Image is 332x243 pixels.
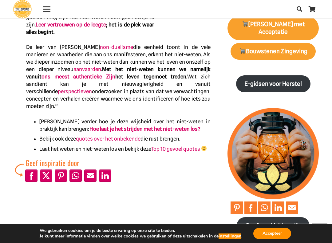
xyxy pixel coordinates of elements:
a: Leer vertrouwen op de leegte [36,22,106,28]
button: instellingen [219,233,241,239]
a: Share to Facebook [25,169,38,182]
a: Share to WhatsApp [69,169,82,182]
a: perspectieven [58,88,92,94]
li: Facebook [24,168,39,183]
a: Share to Facebook [244,201,257,214]
li: Email This [286,201,300,214]
img: lichtpuntjes voor in donkere tijden [227,108,319,200]
a: 🛒[PERSON_NAME] met Acceptatie [227,16,319,41]
img: 🛒 [239,48,245,54]
li: Bekijk ook deze die rust brengen. [39,135,211,142]
div: Geef inspiratie door [26,157,113,168]
a: Mail to Email This [286,201,298,214]
li: Pinterest [231,201,244,214]
li: [PERSON_NAME] verder hoe je deze wijsheid over het niet-weten in praktijk kan brengen: [39,118,211,133]
p: De leer van [PERSON_NAME] die eenheid toont in de vele manieren en waarheden die aan ons manifest... [26,43,211,110]
a: Top 10 gevoel quotes [151,146,200,152]
strong: E-gidsen voor Herstel [244,80,302,87]
strong: ; het is de plek waar alles begint. [26,22,154,35]
a: Share to WhatsApp [258,201,271,214]
li: Facebook [244,201,258,214]
li: WhatsApp [258,201,272,214]
strong: [PERSON_NAME] met Acceptatie [242,21,305,35]
li: X (Twitter) [39,168,53,183]
img: 🙂 [201,146,207,151]
li: WhatsApp [68,168,83,183]
p: Je kunt meer informatie vinden over welke cookies we gebruiken of deze uitschakelen in de . [40,233,242,239]
p: We gebruiken cookies om je de beste ervaring op onze site te bieden. [40,228,242,233]
strong: Geef een Lichtpuntje [245,222,301,229]
a: Geef een Lichtpuntje [237,217,310,234]
a: aanvaarden [73,66,101,72]
a: Zoeken [293,2,306,17]
a: Share to LinkedIn [272,201,284,214]
li: LinkedIn [98,168,113,183]
a: Hoe laat je het strijden met het niet-weten los? [89,126,200,132]
a: Menu [39,2,54,17]
a: Pin to Pinterest [231,201,243,214]
a: ons meest authentieke Zijn [41,74,115,80]
img: 🛒 [242,21,248,27]
a: Post to X (Twitter) [40,169,52,182]
li: Pinterest [53,168,68,183]
a: E-gidsen voor Herstel [236,75,310,92]
strong: Met het niet-weten kunnen we namelijk vanuit het leven tegemoet treden. [26,66,211,80]
a: Mail to Email This [84,169,97,182]
a: Terug naar top [312,223,327,238]
strong: Bouwstenen Zingeving [239,48,307,55]
li: Email This [83,168,98,183]
li: Laat het weten en niet-weten los en bekijk deze [39,145,211,153]
a: Share to LinkedIn [99,169,111,182]
a: 🛒Bouwstenen Zingeving [231,43,316,60]
li: LinkedIn [272,201,286,214]
a: non-dualisme [100,44,133,50]
a: Pin to Pinterest [55,169,67,182]
a: quotes over het onbekende [76,136,140,142]
button: Accepteer [253,228,291,239]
